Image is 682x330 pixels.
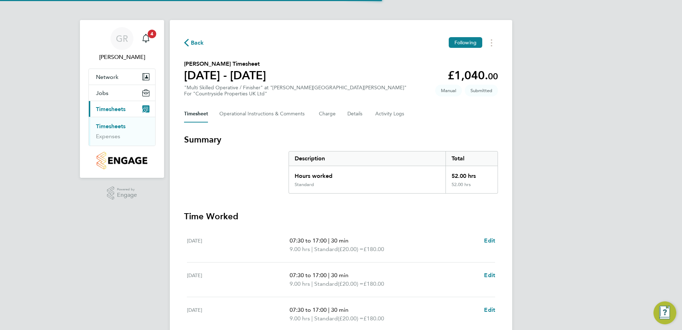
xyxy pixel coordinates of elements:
[314,280,338,288] span: Standard
[107,186,137,200] a: Powered byEngage
[148,30,156,38] span: 4
[97,152,147,169] img: countryside-properties-logo-retina.png
[184,134,498,145] h3: Summary
[435,85,462,96] span: This timesheet was manually created.
[295,182,314,187] div: Standard
[187,271,290,288] div: [DATE]
[446,182,498,193] div: 52.00 hrs
[80,20,164,178] nav: Main navigation
[184,91,407,97] div: For "Countryside Properties UK Ltd"
[290,280,310,287] span: 9.00 hrs
[314,245,338,254] span: Standard
[465,85,498,96] span: This timesheet is Submitted.
[311,315,313,322] span: |
[184,85,407,97] div: "Multi Skilled Operative / Finisher" at "[PERSON_NAME][GEOGRAPHIC_DATA][PERSON_NAME]"
[363,280,384,287] span: £180.00
[96,106,126,112] span: Timesheets
[88,152,156,169] a: Go to home page
[347,105,364,122] button: Details
[331,272,348,279] span: 30 min
[338,315,363,322] span: (£20.00) =
[484,271,495,280] a: Edit
[484,306,495,313] span: Edit
[484,272,495,279] span: Edit
[96,133,120,140] a: Expenses
[331,306,348,313] span: 30 min
[290,306,327,313] span: 07:30 to 17:00
[116,34,128,43] span: GR
[328,272,330,279] span: |
[184,38,204,47] button: Back
[448,69,498,82] app-decimal: £1,040.
[485,37,498,48] button: Timesheets Menu
[446,151,498,166] div: Total
[96,123,126,130] a: Timesheets
[449,37,482,48] button: Following
[89,101,155,117] button: Timesheets
[89,69,155,85] button: Network
[488,71,498,81] span: 00
[331,237,348,244] span: 30 min
[184,60,266,68] h2: [PERSON_NAME] Timesheet
[290,272,327,279] span: 07:30 to 17:00
[338,280,363,287] span: (£20.00) =
[319,105,336,122] button: Charge
[96,90,108,96] span: Jobs
[184,105,208,122] button: Timesheet
[184,68,266,82] h1: [DATE] - [DATE]
[191,39,204,47] span: Back
[219,105,307,122] button: Operational Instructions & Comments
[290,237,327,244] span: 07:30 to 17:00
[117,192,137,198] span: Engage
[187,306,290,323] div: [DATE]
[89,117,155,146] div: Timesheets
[290,315,310,322] span: 9.00 hrs
[484,237,495,244] span: Edit
[363,315,384,322] span: £180.00
[311,246,313,252] span: |
[289,166,446,182] div: Hours worked
[289,151,446,166] div: Description
[88,27,156,61] a: GR[PERSON_NAME]
[338,246,363,252] span: (£20.00) =
[446,166,498,182] div: 52.00 hrs
[484,306,495,314] a: Edit
[484,236,495,245] a: Edit
[184,211,498,222] h3: Time Worked
[117,186,137,192] span: Powered by
[88,53,156,61] span: Graham Richardson
[89,85,155,101] button: Jobs
[311,280,313,287] span: |
[454,39,477,46] span: Following
[375,105,405,122] button: Activity Logs
[328,237,330,244] span: |
[314,314,338,323] span: Standard
[139,27,153,50] a: 4
[363,246,384,252] span: £180.00
[290,246,310,252] span: 9.00 hrs
[96,74,118,80] span: Network
[289,151,498,194] div: Summary
[653,301,676,324] button: Engage Resource Center
[187,236,290,254] div: [DATE]
[328,306,330,313] span: |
